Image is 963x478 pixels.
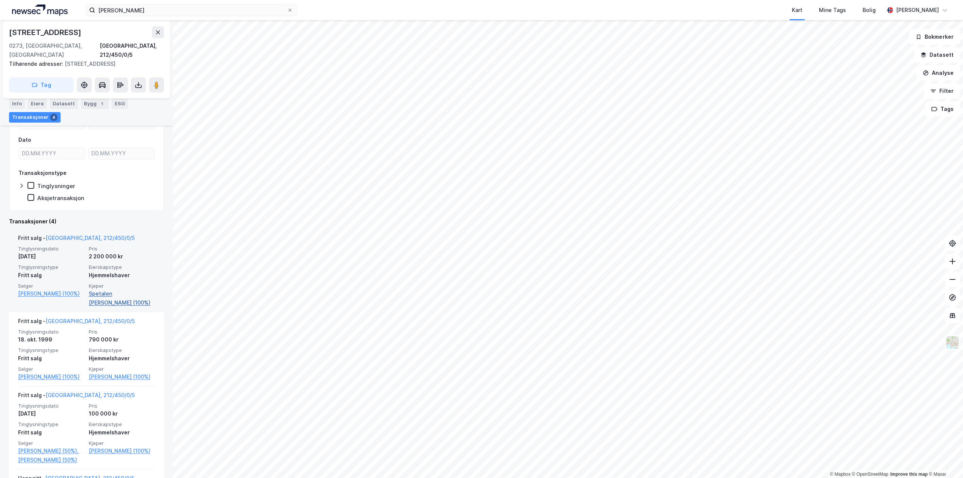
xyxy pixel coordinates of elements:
[18,372,84,381] a: [PERSON_NAME] (100%)
[18,403,84,409] span: Tinglysningsdato
[89,289,155,307] a: Spetalen [PERSON_NAME] (100%)
[792,6,802,15] div: Kart
[896,6,939,15] div: [PERSON_NAME]
[98,100,106,108] div: 1
[89,329,155,335] span: Pris
[18,409,84,418] div: [DATE]
[37,194,84,202] div: Aksjetransaksjon
[19,148,85,159] input: DD.MM.YYYY
[18,440,84,446] span: Selger
[18,271,84,280] div: Fritt salg
[89,446,155,455] a: [PERSON_NAME] (100%)
[18,252,84,261] div: [DATE]
[89,347,155,354] span: Eierskapstype
[9,112,61,123] div: Transaksjoner
[18,246,84,252] span: Tinglysningsdato
[909,29,960,44] button: Bokmerker
[852,472,889,477] a: OpenStreetMap
[89,409,155,418] div: 100 000 kr
[9,217,164,226] div: Transaksjoner (4)
[18,335,84,344] div: 18. okt. 1999
[18,234,135,246] div: Fritt salg -
[924,83,960,99] button: Filter
[12,5,68,16] img: logo.a4113a55bc3d86da70a041830d287a7e.svg
[9,26,83,38] div: [STREET_ADDRESS]
[89,252,155,261] div: 2 200 000 kr
[925,102,960,117] button: Tags
[914,47,960,62] button: Datasett
[18,421,84,428] span: Tinglysningstype
[89,440,155,446] span: Kjøper
[18,168,67,178] div: Transaksjonstype
[89,335,155,344] div: 790 000 kr
[50,114,58,121] div: 4
[9,41,100,59] div: 0273, [GEOGRAPHIC_DATA], [GEOGRAPHIC_DATA]
[100,41,164,59] div: [GEOGRAPHIC_DATA], 212/450/0/5
[9,61,65,67] span: Tilhørende adresser:
[18,317,135,329] div: Fritt salg -
[9,59,158,68] div: [STREET_ADDRESS]
[18,446,84,455] a: [PERSON_NAME] (50%),
[89,354,155,363] div: Hjemmelshaver
[18,289,84,298] a: [PERSON_NAME] (100%)
[18,428,84,437] div: Fritt salg
[916,65,960,80] button: Analyse
[9,77,74,93] button: Tag
[18,135,31,144] div: Dato
[95,5,287,16] input: Søk på adresse, matrikkel, gårdeiere, leietakere eller personer
[18,283,84,289] span: Selger
[37,182,75,190] div: Tinglysninger
[89,246,155,252] span: Pris
[89,421,155,428] span: Eierskapstype
[46,235,135,241] a: [GEOGRAPHIC_DATA], 212/450/0/5
[18,264,84,270] span: Tinglysningstype
[9,99,25,109] div: Info
[18,391,135,403] div: Fritt salg -
[890,472,928,477] a: Improve this map
[50,99,78,109] div: Datasett
[88,148,154,159] input: DD.MM.YYYY
[46,318,135,324] a: [GEOGRAPHIC_DATA], 212/450/0/5
[46,392,135,398] a: [GEOGRAPHIC_DATA], 212/450/0/5
[18,329,84,335] span: Tinglysningsdato
[28,99,47,109] div: Eiere
[945,335,960,350] img: Z
[89,271,155,280] div: Hjemmelshaver
[89,283,155,289] span: Kjøper
[89,428,155,437] div: Hjemmelshaver
[89,403,155,409] span: Pris
[112,99,128,109] div: ESG
[819,6,846,15] div: Mine Tags
[89,264,155,270] span: Eierskapstype
[830,472,851,477] a: Mapbox
[89,372,155,381] a: [PERSON_NAME] (100%)
[18,347,84,354] span: Tinglysningstype
[18,354,84,363] div: Fritt salg
[89,366,155,372] span: Kjøper
[18,455,84,464] a: [PERSON_NAME] (50%)
[18,366,84,372] span: Selger
[925,442,963,478] iframe: Chat Widget
[863,6,876,15] div: Bolig
[81,99,109,109] div: Bygg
